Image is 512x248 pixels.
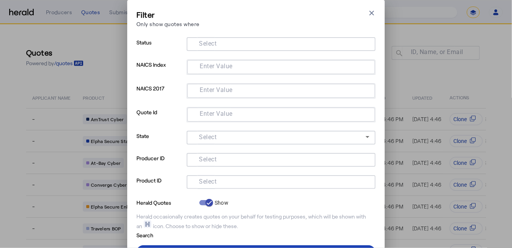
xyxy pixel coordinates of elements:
div: Herald occasionally creates quotes on your behalf for testing purposes, which will be shown with ... [136,213,376,230]
mat-label: Enter Value [200,63,233,70]
mat-label: Select [199,178,217,186]
p: NAICS Index [136,59,184,83]
mat-chip-grid: Selection [193,177,369,186]
mat-label: Enter Value [200,110,233,118]
mat-label: Select [199,156,217,163]
p: Herald Quotes [136,197,196,207]
p: Producer ID [136,153,184,175]
p: Status [136,37,184,59]
mat-chip-grid: Selection [194,62,369,71]
h3: Filter [136,9,200,20]
p: State [136,131,184,153]
p: Product ID [136,175,184,197]
mat-label: Enter Value [200,87,233,94]
mat-label: Select [199,40,217,48]
p: NAICS 2017 [136,83,184,107]
p: Quote Id [136,107,184,131]
label: Show [213,199,228,207]
mat-chip-grid: Selection [194,85,369,95]
mat-chip-grid: Selection [193,39,369,48]
p: Search [136,230,196,239]
mat-label: Select [199,134,217,141]
mat-chip-grid: Selection [193,154,369,164]
mat-chip-grid: Selection [194,109,369,118]
p: Only show quotes where [136,20,200,28]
